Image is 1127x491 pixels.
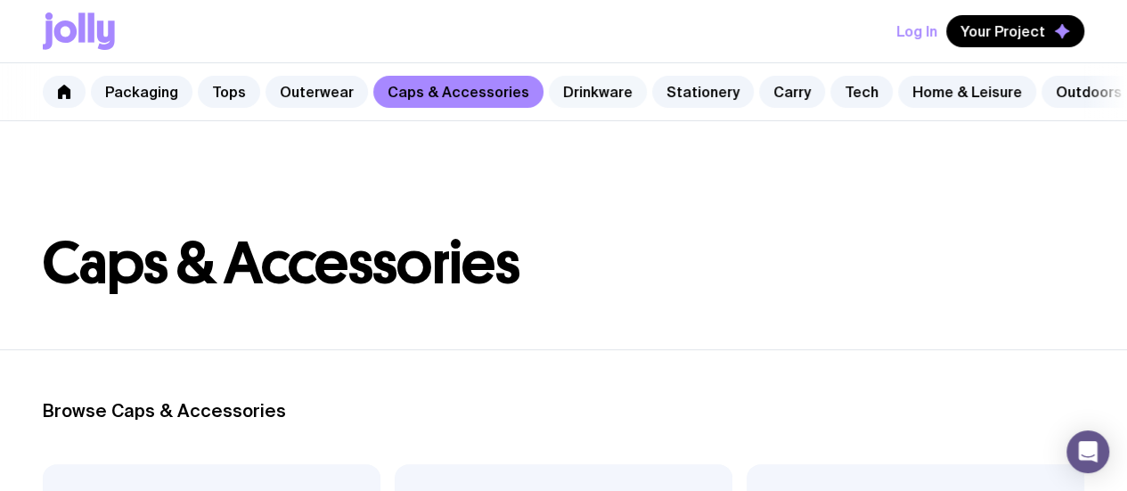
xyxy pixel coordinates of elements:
a: Packaging [91,76,192,108]
a: Tops [198,76,260,108]
a: Drinkware [549,76,647,108]
span: Your Project [960,22,1045,40]
a: Tech [830,76,893,108]
a: Stationery [652,76,754,108]
h2: Browse Caps & Accessories [43,400,1084,421]
a: Outerwear [265,76,368,108]
h1: Caps & Accessories [43,235,1084,292]
div: Open Intercom Messenger [1066,430,1109,473]
a: Home & Leisure [898,76,1036,108]
a: Carry [759,76,825,108]
button: Your Project [946,15,1084,47]
a: Caps & Accessories [373,76,543,108]
button: Log In [896,15,937,47]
